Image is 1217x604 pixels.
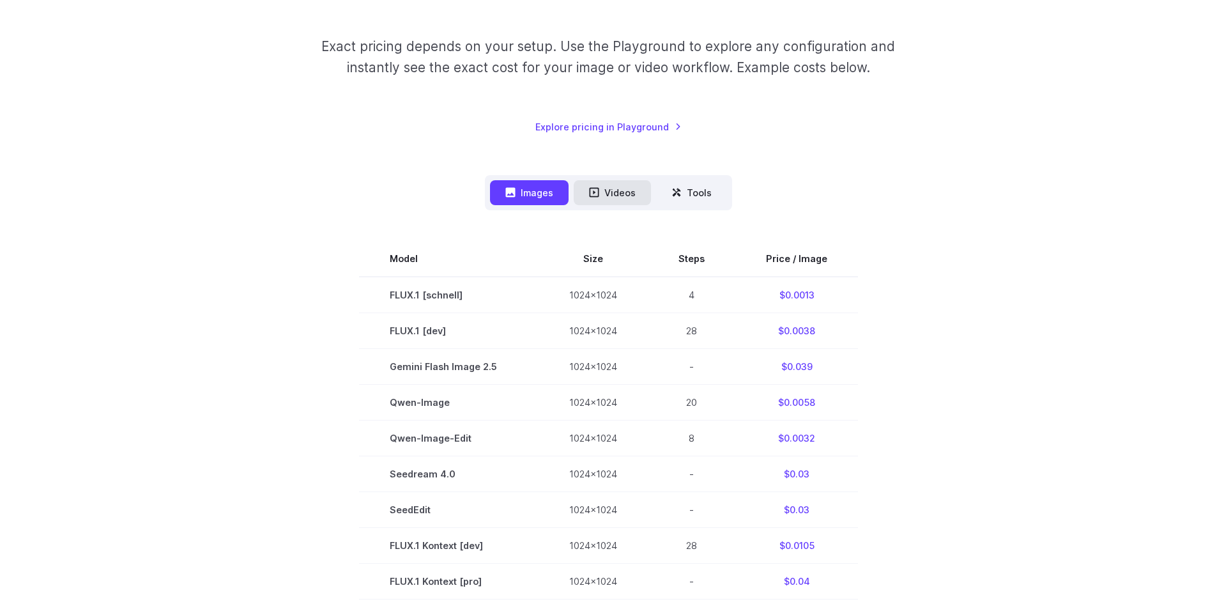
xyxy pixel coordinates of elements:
[297,36,919,79] p: Exact pricing depends on your setup. Use the Playground to explore any configuration and instantl...
[648,384,735,420] td: 20
[656,180,727,205] button: Tools
[359,492,539,528] td: SeedEdit
[539,492,648,528] td: 1024x1024
[390,359,508,374] span: Gemini Flash Image 2.5
[735,492,858,528] td: $0.03
[735,528,858,564] td: $0.0105
[648,241,735,277] th: Steps
[539,384,648,420] td: 1024x1024
[539,564,648,600] td: 1024x1024
[490,180,569,205] button: Images
[539,241,648,277] th: Size
[735,313,858,348] td: $0.0038
[735,277,858,313] td: $0.0013
[359,313,539,348] td: FLUX.1 [dev]
[539,420,648,456] td: 1024x1024
[735,564,858,600] td: $0.04
[648,564,735,600] td: -
[648,348,735,384] td: -
[539,456,648,492] td: 1024x1024
[648,528,735,564] td: 28
[735,348,858,384] td: $0.039
[648,456,735,492] td: -
[535,120,682,134] a: Explore pricing in Playground
[735,241,858,277] th: Price / Image
[648,277,735,313] td: 4
[539,348,648,384] td: 1024x1024
[359,564,539,600] td: FLUX.1 Kontext [pro]
[359,456,539,492] td: Seedream 4.0
[359,277,539,313] td: FLUX.1 [schnell]
[359,384,539,420] td: Qwen-Image
[539,277,648,313] td: 1024x1024
[735,384,858,420] td: $0.0058
[539,528,648,564] td: 1024x1024
[735,456,858,492] td: $0.03
[648,313,735,348] td: 28
[359,241,539,277] th: Model
[574,180,651,205] button: Videos
[359,420,539,456] td: Qwen-Image-Edit
[648,492,735,528] td: -
[359,528,539,564] td: FLUX.1 Kontext [dev]
[648,420,735,456] td: 8
[735,420,858,456] td: $0.0032
[539,313,648,348] td: 1024x1024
